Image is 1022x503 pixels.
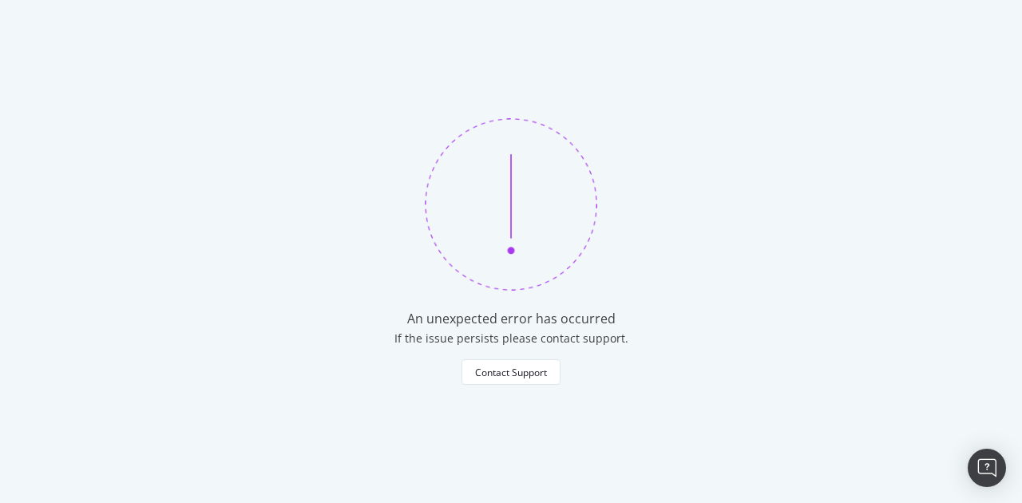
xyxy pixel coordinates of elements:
div: If the issue persists please contact support. [394,331,628,347]
div: Open Intercom Messenger [968,449,1006,487]
img: 370bne1z.png [425,118,597,291]
div: An unexpected error has occurred [407,310,616,328]
div: Contact Support [475,366,547,379]
button: Contact Support [461,359,561,385]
